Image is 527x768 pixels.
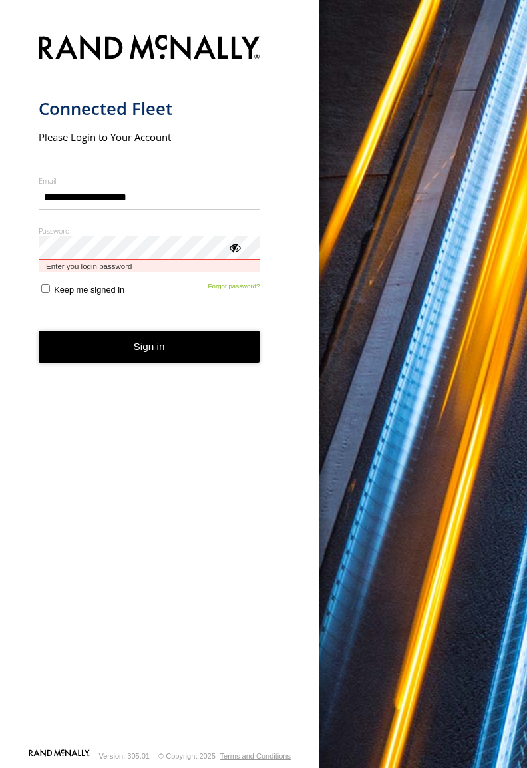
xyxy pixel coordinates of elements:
[29,749,90,763] a: Visit our Website
[158,752,291,760] div: © Copyright 2025 -
[208,282,260,295] a: Forgot password?
[39,260,260,272] span: Enter you login password
[39,226,260,236] label: Password
[39,98,260,120] h1: Connected Fleet
[39,130,260,144] h2: Please Login to Your Account
[39,331,260,363] button: Sign in
[39,27,281,748] form: main
[39,32,260,66] img: Rand McNally
[99,752,150,760] div: Version: 305.01
[228,240,241,254] div: ViewPassword
[39,176,260,186] label: Email
[41,284,50,293] input: Keep me signed in
[220,752,291,760] a: Terms and Conditions
[54,285,124,295] span: Keep me signed in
